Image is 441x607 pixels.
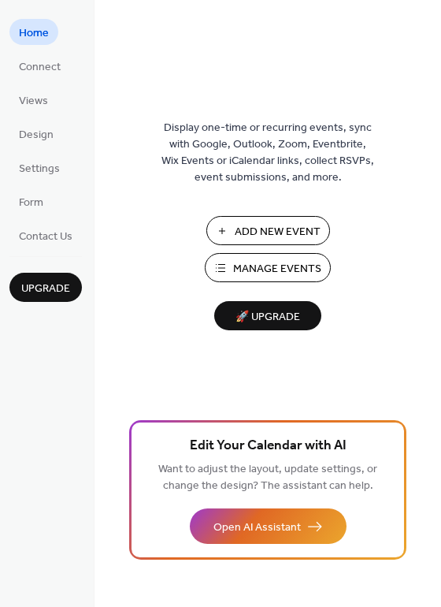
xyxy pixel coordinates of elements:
[235,224,321,240] span: Add New Event
[224,307,312,328] span: 🚀 Upgrade
[19,25,49,42] span: Home
[19,229,72,245] span: Contact Us
[9,19,58,45] a: Home
[19,59,61,76] span: Connect
[19,161,60,177] span: Settings
[19,127,54,143] span: Design
[205,253,331,282] button: Manage Events
[19,195,43,211] span: Form
[158,459,377,497] span: Want to adjust the layout, update settings, or change the design? The assistant can help.
[9,87,57,113] a: Views
[19,93,48,110] span: Views
[9,121,63,147] a: Design
[21,281,70,297] span: Upgrade
[190,435,346,457] span: Edit Your Calendar with AI
[9,222,82,248] a: Contact Us
[9,53,70,79] a: Connect
[213,519,301,536] span: Open AI Assistant
[161,120,374,186] span: Display one-time or recurring events, sync with Google, Outlook, Zoom, Eventbrite, Wix Events or ...
[9,155,69,181] a: Settings
[214,301,321,330] button: 🚀 Upgrade
[206,216,330,245] button: Add New Event
[190,508,346,544] button: Open AI Assistant
[9,273,82,302] button: Upgrade
[233,261,321,277] span: Manage Events
[9,188,53,214] a: Form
